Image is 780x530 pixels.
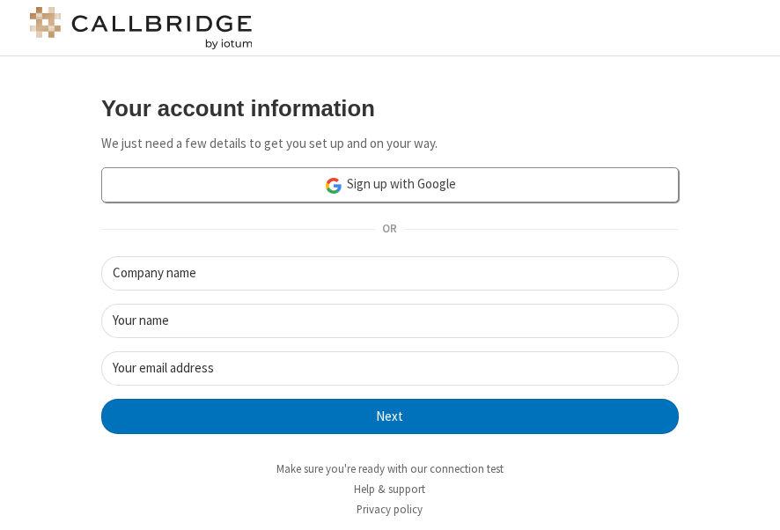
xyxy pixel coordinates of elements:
a: Help & support [354,482,425,497]
a: Make sure you're ready with our connection test [276,461,504,476]
input: Company name [101,256,679,291]
img: logo@2x.png [26,7,255,49]
a: Sign up with Google [101,167,679,202]
a: Privacy policy [357,502,423,517]
button: Next [101,399,679,434]
img: google-icon.png [324,176,343,195]
p: We just need a few details to get you set up and on your way. [101,134,679,154]
input: Your email address [101,351,679,386]
span: OR [376,217,404,242]
input: Your name [101,304,679,338]
h3: Your account information [101,96,679,121]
